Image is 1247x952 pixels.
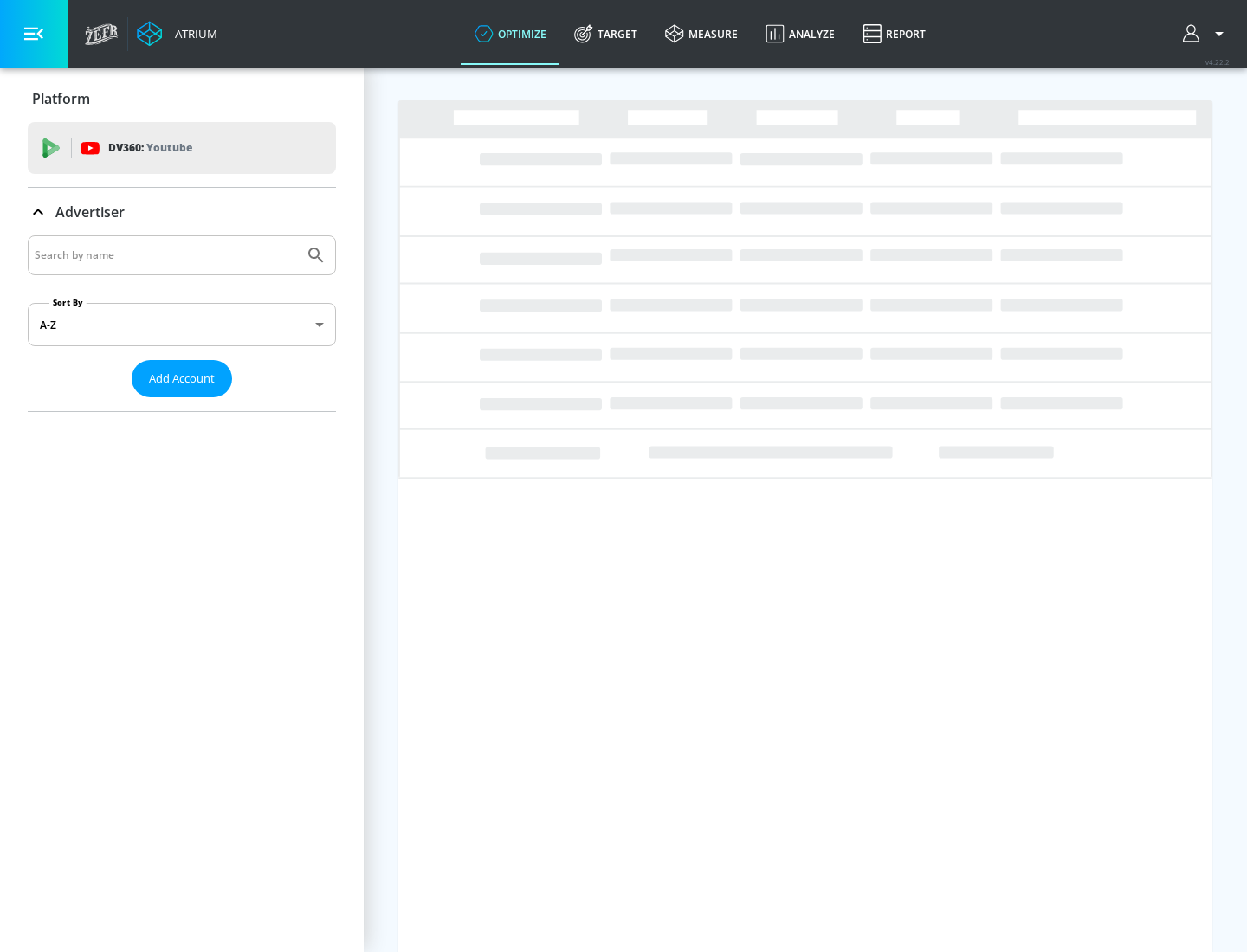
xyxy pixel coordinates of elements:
a: Analyze [752,3,849,65]
a: Target [560,3,651,65]
a: Report [849,3,940,65]
span: Add Account [149,369,215,389]
div: Advertiser [28,235,336,411]
div: Atrium [168,26,217,42]
nav: list of Advertiser [28,397,336,411]
div: Advertiser [28,188,336,236]
div: DV360: Youtube [28,122,336,174]
p: Youtube [146,138,192,157]
div: A-Z [28,303,336,346]
p: Advertiser [55,203,125,222]
button: Add Account [132,360,232,397]
a: Atrium [137,21,217,47]
span: v 4.22.2 [1205,57,1230,67]
input: Search by name [35,244,297,267]
p: DV360: [108,138,192,158]
a: measure [651,3,752,65]
div: Platform [28,74,336,123]
label: Sort By [49,297,87,308]
a: optimize [461,3,560,65]
p: Platform [32,89,90,108]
